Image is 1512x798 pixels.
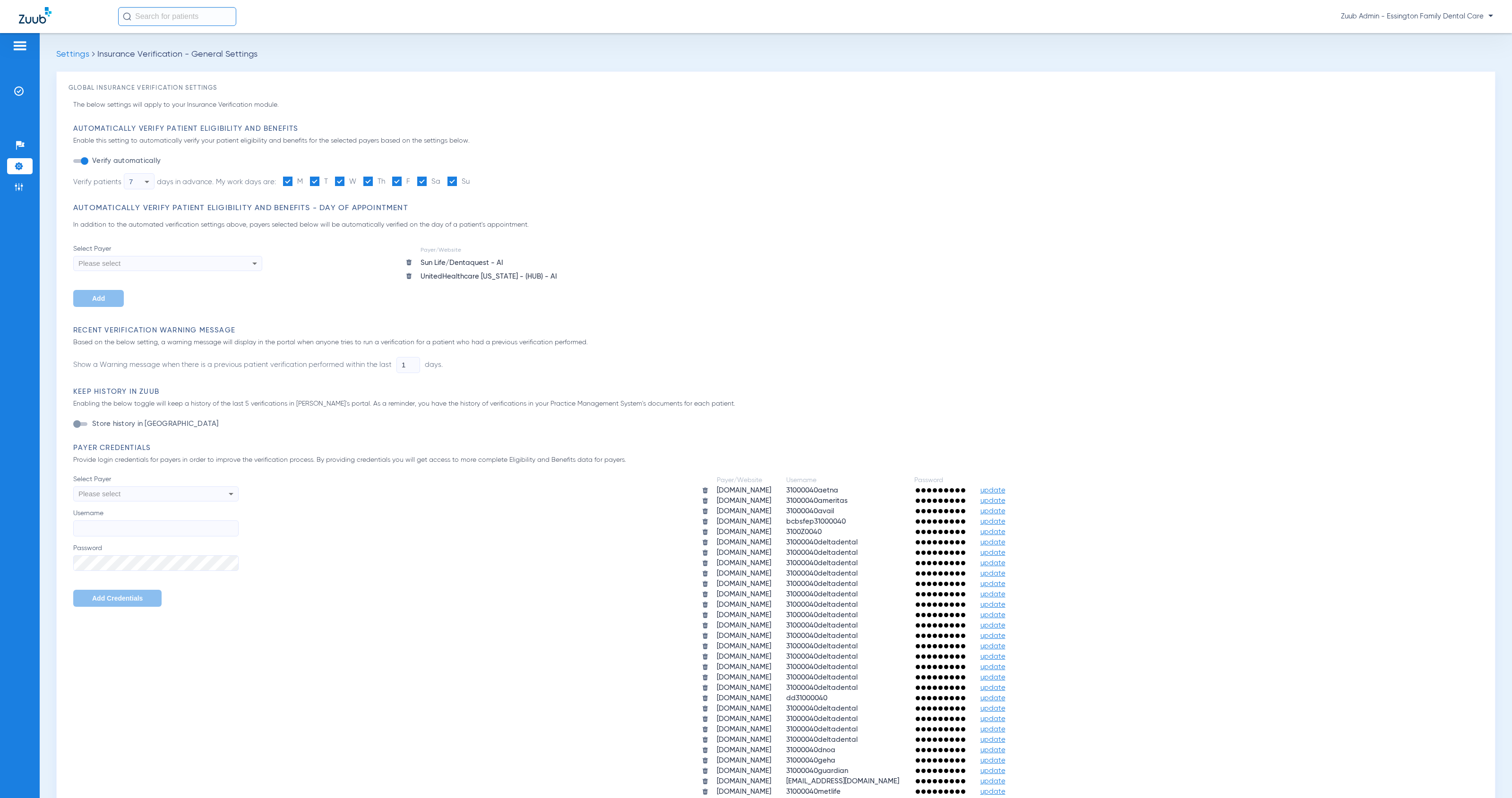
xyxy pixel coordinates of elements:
[907,475,972,485] td: Password
[405,259,412,266] img: trash icon
[710,683,778,693] td: [DOMAIN_NAME]
[363,177,385,187] label: Th
[702,757,709,764] img: trash.svg
[980,591,1005,598] span: update
[417,177,440,187] label: Sa
[980,643,1005,650] span: update
[702,611,709,619] img: trash.svg
[710,777,778,786] td: [DOMAIN_NAME]
[702,487,709,494] img: trash.svg
[980,715,1005,722] span: update
[786,674,858,681] span: 31000040deltadental
[786,549,858,556] span: 31000040deltadental
[786,497,848,504] span: 31000040ameritas
[786,747,835,754] span: 31000040dnoa
[786,684,858,691] span: 31000040deltadental
[710,538,778,547] td: [DOMAIN_NAME]
[78,259,120,267] span: Please select
[710,631,778,641] td: [DOMAIN_NAME]
[73,124,1483,134] h3: Automatically Verify Patient Eligibility and Benefits
[786,726,858,733] span: 31000040deltadental
[73,136,1483,146] p: Enable this setting to automatically verify your patient eligibility and benefits for the selecte...
[980,487,1005,494] span: update
[702,684,709,691] img: trash.svg
[702,539,709,546] img: trash.svg
[702,726,709,733] img: trash.svg
[710,735,778,745] td: [DOMAIN_NAME]
[786,622,858,629] span: 31000040deltadental
[405,272,412,280] img: trash icon
[980,549,1005,556] span: update
[710,652,778,662] td: [DOMAIN_NAME]
[73,455,849,465] p: Provide login credentials for payers in order to improve the verification process. By providing c...
[710,662,778,672] td: [DOMAIN_NAME]
[786,528,822,535] span: 3100Z0040
[786,508,834,515] span: 31000040avail
[92,594,143,602] span: Add Credentials
[980,653,1005,660] span: update
[710,527,778,537] td: [DOMAIN_NAME]
[710,569,778,578] td: [DOMAIN_NAME]
[786,705,858,712] span: 31000040deltadental
[73,204,1483,213] h3: Automatically Verify Patient Eligibility and Benefits - Day of Appointment
[702,632,709,639] img: trash.svg
[786,560,858,567] span: 31000040deltadental
[980,508,1005,515] span: update
[710,756,778,765] td: [DOMAIN_NAME]
[702,528,709,535] img: trash.svg
[283,177,303,187] label: M
[69,84,1483,93] h3: Global Insurance Verification Settings
[702,653,709,660] img: trash.svg
[980,757,1005,764] span: update
[710,746,778,755] td: [DOMAIN_NAME]
[97,50,258,59] span: Insurance Verification - General Settings
[786,736,858,743] span: 31000040deltadental
[73,509,239,536] label: Username
[980,778,1005,785] span: update
[980,736,1005,743] span: update
[702,715,709,722] img: trash.svg
[786,643,858,650] span: 31000040deltadental
[19,7,52,24] img: Zuub Logo
[702,560,709,567] img: trash.svg
[980,663,1005,671] span: update
[702,591,709,598] img: trash.svg
[702,508,709,515] img: trash.svg
[786,539,858,546] span: 31000040deltadental
[73,520,239,536] input: Username
[702,663,709,671] img: trash.svg
[421,257,557,269] div: Sun Life/Dentaquest - AI
[73,220,1483,230] p: In addition to the automated verification settings above, payers selected below will be automatic...
[702,674,709,681] img: trash.svg
[702,788,709,795] img: trash.svg
[702,580,709,587] img: trash.svg
[786,518,846,525] span: bcbsfep31000040
[710,766,778,776] td: [DOMAIN_NAME]
[710,725,778,734] td: [DOMAIN_NAME]
[980,518,1005,525] span: update
[73,290,124,307] button: Add
[980,570,1005,577] span: update
[73,475,239,484] span: Select Payer
[702,549,709,556] img: trash.svg
[702,570,709,577] img: trash.svg
[710,579,778,589] td: [DOMAIN_NAME]
[90,156,161,166] label: Verify automatically
[980,560,1005,567] span: update
[216,178,276,186] span: My work days are:
[786,788,841,795] span: 31000040metlife
[73,590,162,607] button: Add Credentials
[786,632,858,639] span: 31000040deltadental
[447,177,470,187] label: Su
[73,244,262,254] span: Select Payer
[73,443,1483,453] h3: Payer Credentials
[786,487,838,494] span: 31000040aetna
[710,496,778,506] td: [DOMAIN_NAME]
[73,387,1483,397] h3: Keep History in Zuub
[710,787,778,797] td: [DOMAIN_NAME]
[392,177,410,187] label: F
[710,611,778,620] td: [DOMAIN_NAME]
[92,295,105,302] span: Add
[710,600,778,610] td: [DOMAIN_NAME]
[702,497,709,504] img: trash.svg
